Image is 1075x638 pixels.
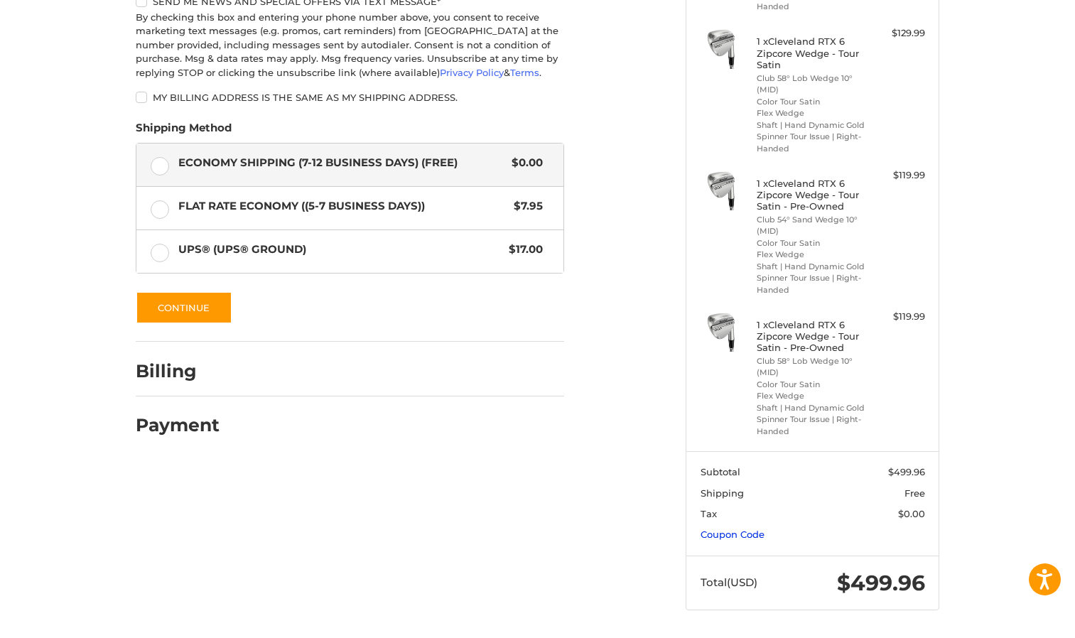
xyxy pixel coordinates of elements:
li: Shaft | Hand Dynamic Gold Spinner Tour Issue | Right-Handed [757,402,865,438]
div: $119.99 [869,310,925,324]
div: By checking this box and entering your phone number above, you consent to receive marketing text ... [136,11,564,80]
span: Flat Rate Economy ((5-7 Business Days)) [178,198,507,215]
li: Club 58° Lob Wedge 10° (MID) [757,355,865,379]
h2: Payment [136,414,220,436]
span: $7.95 [507,198,543,215]
li: Flex Wedge [757,390,865,402]
li: Club 58° Lob Wedge 10° (MID) [757,72,865,96]
a: Terms [510,67,539,78]
li: Flex Wedge [757,107,865,119]
span: Total (USD) [701,575,757,589]
span: UPS® (UPS® Ground) [178,242,502,258]
span: $499.96 [888,466,925,477]
h2: Billing [136,360,219,382]
span: $0.00 [504,155,543,171]
span: Free [904,487,925,499]
a: Coupon Code [701,529,765,540]
li: Flex Wedge [757,249,865,261]
span: Shipping [701,487,744,499]
div: $119.99 [869,168,925,183]
li: Color Tour Satin [757,237,865,249]
span: Tax [701,508,717,519]
li: Color Tour Satin [757,96,865,108]
h4: 1 x Cleveland RTX 6 Zipcore Wedge - Tour Satin - Pre-Owned [757,319,865,354]
span: Subtotal [701,466,740,477]
h4: 1 x Cleveland RTX 6 Zipcore Wedge - Tour Satin - Pre-Owned [757,178,865,212]
li: Shaft | Hand Dynamic Gold Spinner Tour Issue | Right-Handed [757,119,865,155]
span: $0.00 [898,508,925,519]
button: Continue [136,291,232,324]
li: Shaft | Hand Dynamic Gold Spinner Tour Issue | Right-Handed [757,261,865,296]
a: Privacy Policy [440,67,504,78]
span: $499.96 [837,570,925,596]
span: $17.00 [502,242,543,258]
legend: Shipping Method [136,120,232,143]
div: $129.99 [869,26,925,40]
label: My billing address is the same as my shipping address. [136,92,564,103]
h4: 1 x Cleveland RTX 6 Zipcore Wedge - Tour Satin [757,36,865,70]
li: Club 54° Sand Wedge 10° (MID) [757,214,865,237]
li: Color Tour Satin [757,379,865,391]
span: Economy Shipping (7-12 Business Days) (Free) [178,155,505,171]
